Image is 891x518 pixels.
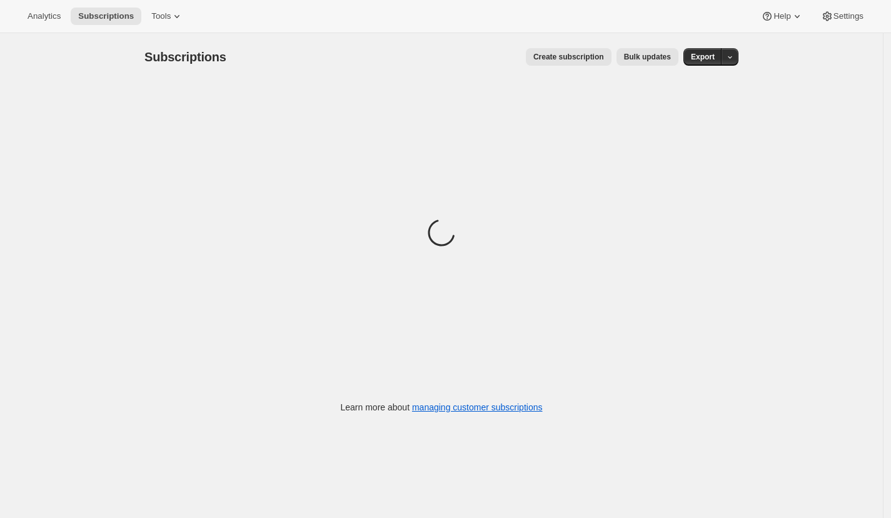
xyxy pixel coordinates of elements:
[533,52,604,62] span: Create subscription
[341,401,543,414] p: Learn more about
[28,11,61,21] span: Analytics
[753,8,810,25] button: Help
[683,48,722,66] button: Export
[71,8,141,25] button: Subscriptions
[813,8,871,25] button: Settings
[526,48,612,66] button: Create subscription
[20,8,68,25] button: Analytics
[833,11,863,21] span: Settings
[144,8,191,25] button: Tools
[144,50,226,64] span: Subscriptions
[412,402,543,412] a: managing customer subscriptions
[624,52,671,62] span: Bulk updates
[617,48,678,66] button: Bulk updates
[691,52,715,62] span: Export
[773,11,790,21] span: Help
[78,11,134,21] span: Subscriptions
[151,11,171,21] span: Tools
